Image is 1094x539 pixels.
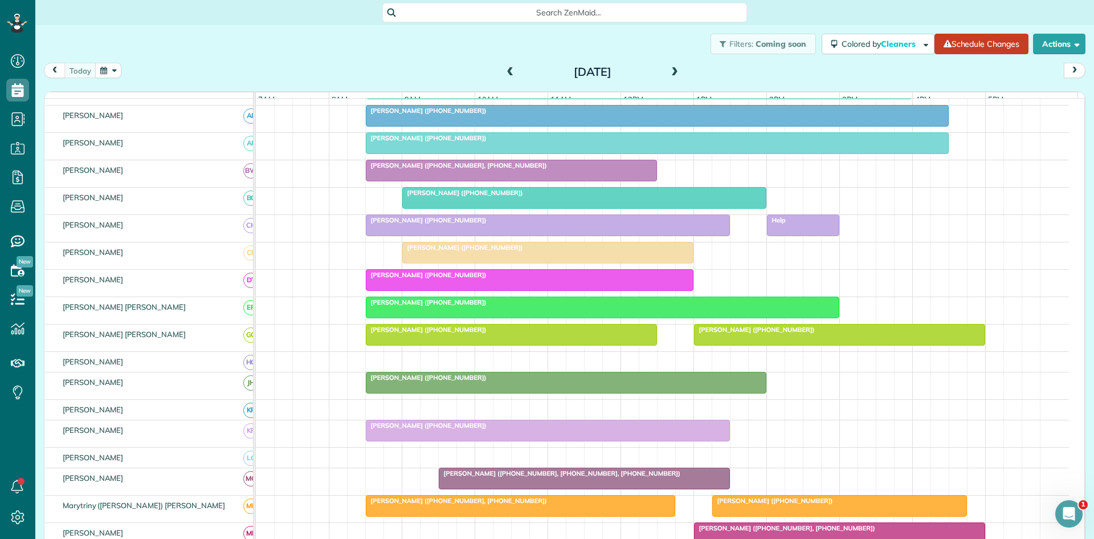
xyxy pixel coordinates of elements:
span: ME [243,499,259,514]
span: [PERSON_NAME] [60,453,126,462]
span: [PERSON_NAME] ([PHONE_NUMBER]) [365,134,487,142]
span: Coming soon [756,39,807,49]
span: [PERSON_NAME] ([PHONE_NUMBER]) [712,497,834,505]
span: 1pm [694,95,714,104]
span: [PERSON_NAME] [60,275,126,284]
span: [PERSON_NAME] [60,357,126,366]
a: Schedule Changes [934,34,1028,54]
button: Actions [1033,34,1085,54]
span: 9am [402,95,423,104]
span: [PERSON_NAME] ([PHONE_NUMBER]) [402,244,524,252]
span: [PERSON_NAME] [60,528,126,537]
span: [PERSON_NAME] ([PHONE_NUMBER], [PHONE_NUMBER]) [365,161,548,169]
span: 5pm [986,95,1006,104]
span: AF [243,136,259,151]
button: today [64,63,96,78]
span: EP [243,300,259,315]
span: 11am [548,95,574,104]
span: GG [243,327,259,343]
span: [PERSON_NAME] [60,138,126,147]
span: 10am [475,95,501,104]
span: 12pm [621,95,646,104]
span: HG [243,355,259,370]
span: Marytriny ([PERSON_NAME]) [PERSON_NAME] [60,501,227,510]
span: [PERSON_NAME] ([PHONE_NUMBER]) [365,107,487,115]
span: [PERSON_NAME] [60,473,126,483]
span: 8am [329,95,350,104]
span: JH [243,375,259,391]
span: [PERSON_NAME] ([PHONE_NUMBER]) [365,298,487,306]
span: [PERSON_NAME] ([PHONE_NUMBER]) [365,326,487,334]
span: [PERSON_NAME] ([PHONE_NUMBER]) [693,326,815,334]
span: [PERSON_NAME] ([PHONE_NUMBER], [PHONE_NUMBER]) [693,524,876,532]
span: [PERSON_NAME] [60,378,126,387]
span: [PERSON_NAME] [60,165,126,175]
span: [PERSON_NAME] ([PHONE_NUMBER]) [402,189,524,197]
h2: [DATE] [521,66,664,78]
button: next [1064,63,1085,78]
span: [PERSON_NAME] [60,405,126,414]
span: DT [243,273,259,288]
span: 3pm [840,95,860,104]
span: [PERSON_NAME] [60,425,126,435]
span: [PERSON_NAME] [PERSON_NAME] [60,330,188,339]
span: [PERSON_NAME] ([PHONE_NUMBER]) [365,271,487,279]
button: Colored byCleaners [822,34,934,54]
span: [PERSON_NAME] ([PHONE_NUMBER]) [365,374,487,382]
span: [PERSON_NAME] [PERSON_NAME] [60,302,188,311]
span: 4pm [913,95,933,104]
span: [PERSON_NAME] ([PHONE_NUMBER]) [365,422,487,429]
span: AF [243,108,259,124]
span: 2pm [767,95,787,104]
span: Colored by [842,39,920,49]
button: prev [44,63,66,78]
span: CL [243,245,259,261]
span: [PERSON_NAME] [60,193,126,202]
iframe: Intercom live chat [1055,500,1083,528]
span: [PERSON_NAME] ([PHONE_NUMBER], [PHONE_NUMBER]) [365,497,548,505]
span: KR [243,423,259,439]
span: [PERSON_NAME] [60,248,126,257]
span: [PERSON_NAME] [60,220,126,229]
span: MG [243,471,259,487]
span: 7am [256,95,277,104]
span: [PERSON_NAME] ([PHONE_NUMBER], [PHONE_NUMBER], [PHONE_NUMBER]) [438,469,681,477]
span: Help [766,216,786,224]
span: New [17,285,33,297]
span: Filters: [729,39,753,49]
span: LC [243,451,259,466]
span: 1 [1079,500,1088,509]
span: [PERSON_NAME] [60,111,126,120]
span: BC [243,191,259,206]
span: [PERSON_NAME] ([PHONE_NUMBER]) [365,216,487,224]
span: BW [243,163,259,179]
span: KR [243,403,259,418]
span: New [17,256,33,268]
span: CH [243,218,259,233]
span: Cleaners [881,39,917,49]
